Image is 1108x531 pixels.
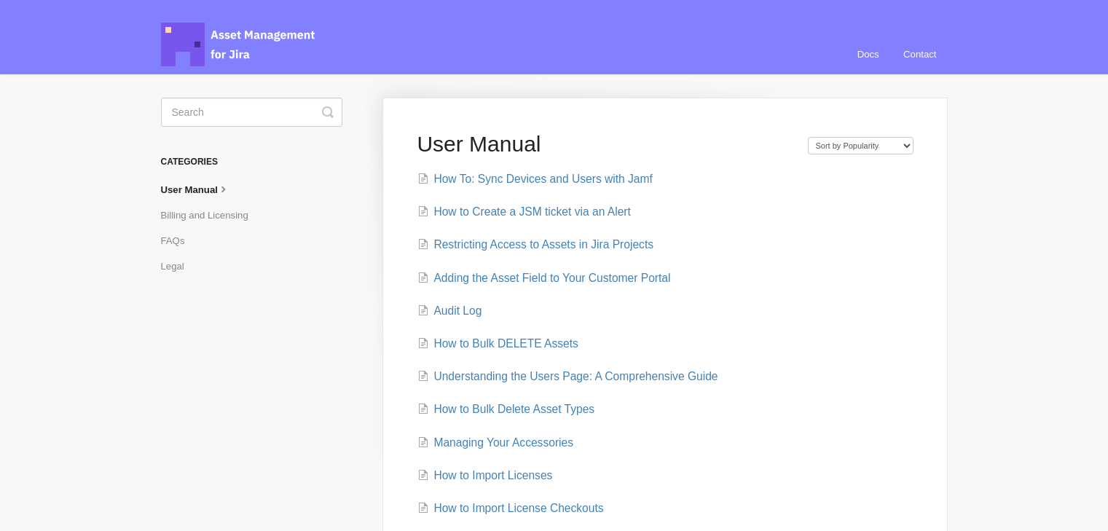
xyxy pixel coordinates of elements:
[417,436,573,449] a: Managing Your Accessories
[417,304,482,317] a: Audit Log
[433,502,603,514] span: How to Import License Checkouts
[433,370,718,382] span: Understanding the Users Page: A Comprehensive Guide
[417,403,594,415] a: How to Bulk Delete Asset Types
[161,255,195,278] a: Legal
[846,35,890,74] a: Docs
[433,173,652,185] span: How To: Sync Devices and Users with Jamf
[433,469,552,481] span: How to Import Licenses
[433,403,594,415] span: How to Bulk Delete Asset Types
[161,204,259,227] a: Billing and Licensing
[417,238,653,251] a: Restricting Access to Assets in Jira Projects
[417,272,670,284] a: Adding the Asset Field to Your Customer Portal
[433,272,670,284] span: Adding the Asset Field to Your Customer Portal
[161,98,342,127] input: Search
[433,337,578,350] span: How to Bulk DELETE Assets
[417,131,793,157] h1: User Manual
[808,137,913,154] select: Page reloads on selection
[417,205,630,218] a: How to Create a JSM ticket via an Alert
[892,35,947,74] a: Contact
[433,436,573,449] span: Managing Your Accessories
[417,337,578,350] a: How to Bulk DELETE Assets
[161,149,342,175] h3: Categories
[417,173,652,185] a: How To: Sync Devices and Users with Jamf
[161,229,196,253] a: FAQs
[417,370,718,382] a: Understanding the Users Page: A Comprehensive Guide
[417,469,552,481] a: How to Import Licenses
[433,205,630,218] span: How to Create a JSM ticket via an Alert
[161,23,317,66] span: Asset Management for Jira Docs
[417,502,603,514] a: How to Import License Checkouts
[433,238,653,251] span: Restricting Access to Assets in Jira Projects
[161,178,242,202] a: User Manual
[433,304,482,317] span: Audit Log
